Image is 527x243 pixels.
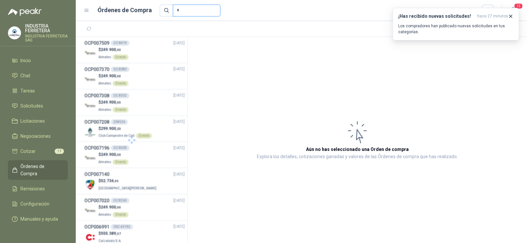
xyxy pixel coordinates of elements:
span: Chat [20,72,30,79]
a: Solicitudes [8,100,68,112]
p: INDUSTRIA FERRETERA SAS [25,34,68,42]
a: Tareas [8,85,68,97]
span: Remisiones [20,185,45,192]
button: 13 [507,5,519,16]
span: 17 [55,149,64,154]
h1: Órdenes de Compra [97,6,152,15]
a: Inicio [8,54,68,67]
a: Órdenes de Compra [8,160,68,180]
a: Manuales y ayuda [8,213,68,225]
button: ¡Has recibido nuevas solicitudes!hace 27 minutos Los compradores han publicado nuevas solicitudes... [393,8,519,40]
a: Negociaciones [8,130,68,142]
p: INDUSTRIA FERRETERA [25,24,68,33]
p: Los compradores han publicado nuevas solicitudes en tus categorías. [398,23,513,35]
a: Chat [8,69,68,82]
span: Tareas [20,87,35,94]
span: Órdenes de Compra [20,163,62,177]
span: Cotizar [20,148,36,155]
img: Company Logo [8,27,21,39]
a: Cotizar17 [8,145,68,158]
h3: Aún no has seleccionado una Orden de compra [306,146,409,153]
p: Explora los detalles, cotizaciones ganadas y valores de las Órdenes de compra que has realizado. [257,153,458,161]
span: Licitaciones [20,117,45,125]
span: Configuración [20,200,49,207]
span: Manuales y ayuda [20,215,58,223]
a: Configuración [8,198,68,210]
span: Inicio [20,57,31,64]
a: Remisiones [8,182,68,195]
span: 13 [514,3,523,9]
a: Licitaciones [8,115,68,127]
span: Negociaciones [20,133,51,140]
h3: ¡Has recibido nuevas solicitudes! [398,13,475,19]
span: hace 27 minutos [477,13,508,19]
span: Solicitudes [20,102,43,109]
img: Logo peakr [8,8,42,16]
